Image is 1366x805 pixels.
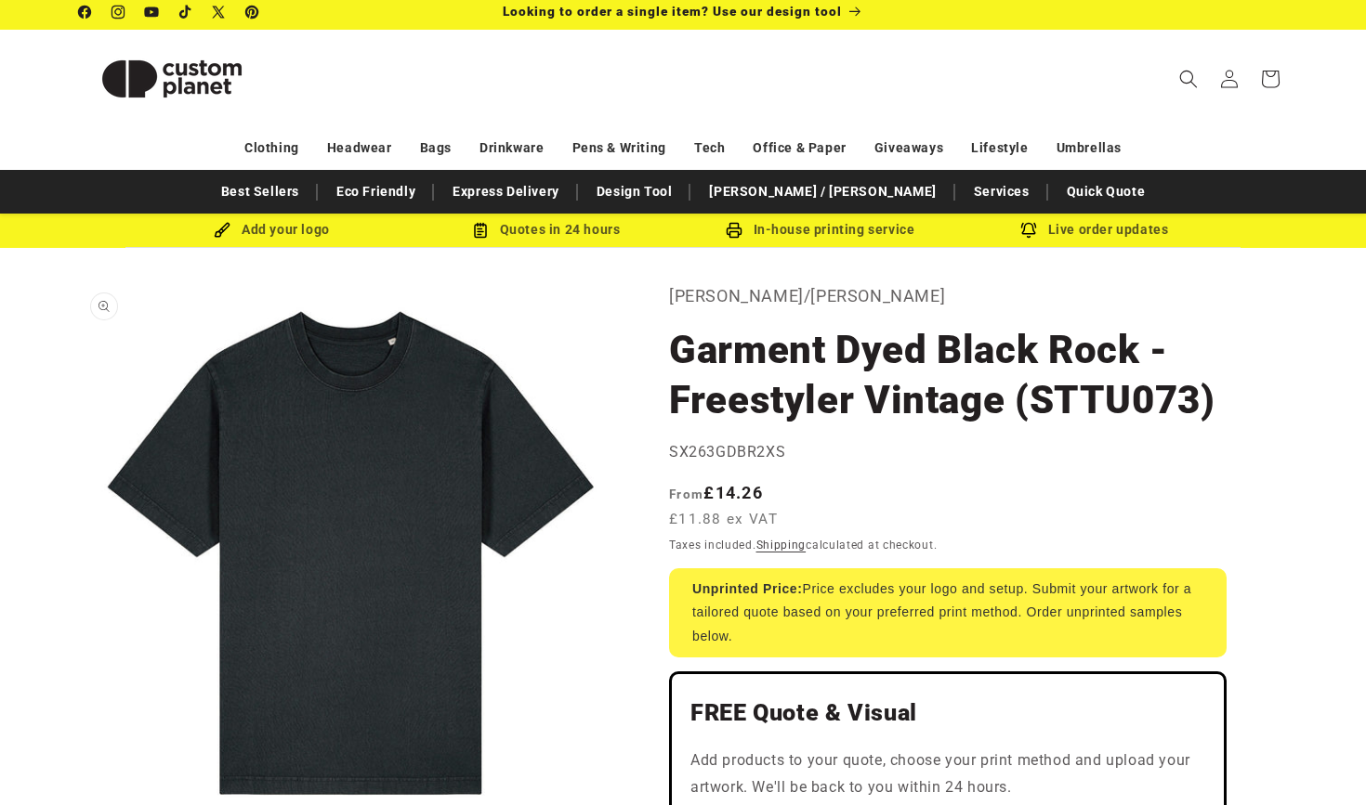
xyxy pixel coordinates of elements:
[479,132,544,164] a: Drinkware
[957,218,1231,241] div: Live order updates
[683,218,957,241] div: In-house printing service
[669,281,1227,311] p: [PERSON_NAME]/[PERSON_NAME]
[1168,58,1209,99] summary: Search
[472,222,489,239] img: Order Updates Icon
[874,132,943,164] a: Giveaways
[694,132,725,164] a: Tech
[587,175,682,208] a: Design Tool
[72,30,272,127] a: Custom Planet
[135,218,409,241] div: Add your logo
[669,325,1227,425] h1: Garment Dyed Black Rock - Freestyler Vintage (STTU073)
[971,132,1028,164] a: Lifestyle
[1057,132,1122,164] a: Umbrellas
[756,539,807,552] a: Shipping
[669,443,785,461] span: SX263GDBR2XS
[409,218,683,241] div: Quotes in 24 hours
[669,483,763,502] strong: £14.26
[669,487,703,501] span: From
[1057,175,1155,208] a: Quick Quote
[503,4,842,19] span: Looking to order a single item? Use our design tool
[212,175,309,208] a: Best Sellers
[244,132,299,164] a: Clothing
[214,222,230,239] img: Brush Icon
[700,175,945,208] a: [PERSON_NAME] / [PERSON_NAME]
[669,568,1227,657] div: Price excludes your logo and setup. Submit your artwork for a tailored quote based on your prefer...
[572,132,666,164] a: Pens & Writing
[327,175,425,208] a: Eco Friendly
[1020,222,1037,239] img: Order updates
[443,175,569,208] a: Express Delivery
[965,175,1039,208] a: Services
[420,132,452,164] a: Bags
[669,509,778,530] span: £11.88 ex VAT
[79,37,265,121] img: Custom Planet
[669,536,1227,554] div: Taxes included. calculated at checkout.
[690,698,1205,728] h2: FREE Quote & Visual
[327,132,392,164] a: Headwear
[1047,604,1366,805] iframe: Chat Widget
[690,747,1205,801] p: Add products to your quote, choose your print method and upload your artwork. We'll be back to yo...
[753,132,846,164] a: Office & Paper
[692,581,803,596] strong: Unprinted Price:
[726,222,742,239] img: In-house printing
